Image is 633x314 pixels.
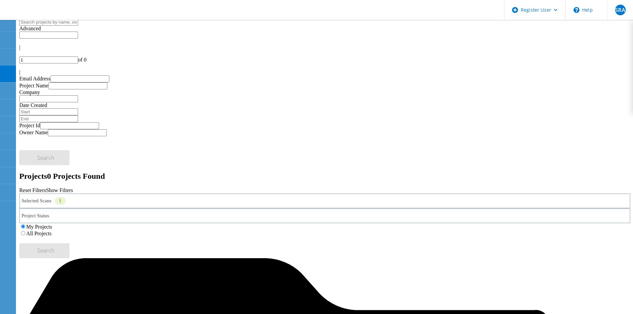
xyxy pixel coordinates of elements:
[19,19,78,26] input: Search projects by name, owner, ID, company, etc
[19,69,630,75] div: |
[19,76,51,81] label: Email Address
[78,57,86,62] span: of 0
[19,172,47,180] b: Projects
[19,83,49,88] label: Project Name
[19,123,40,128] label: Project Id
[19,130,48,135] label: Owner Name
[19,26,41,31] span: Advanced
[19,108,78,115] input: Start
[19,115,78,122] input: End
[19,102,47,108] label: Date Created
[19,243,69,258] button: Search
[19,45,630,51] div: |
[37,247,54,254] span: Search
[574,7,580,13] svg: \n
[46,187,73,193] a: Show Filters
[19,193,630,208] div: Selected Scans
[19,150,69,165] button: Search
[19,208,630,223] div: Project Status
[37,154,54,161] span: Search
[615,7,625,13] span: SRA
[19,89,40,95] label: Company
[55,197,66,205] div: 1
[7,13,78,19] a: Live Optics Dashboard
[26,231,52,236] label: All Projects
[47,172,105,180] span: 0 Projects Found
[26,224,52,230] label: My Projects
[19,187,46,193] a: Reset Filters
